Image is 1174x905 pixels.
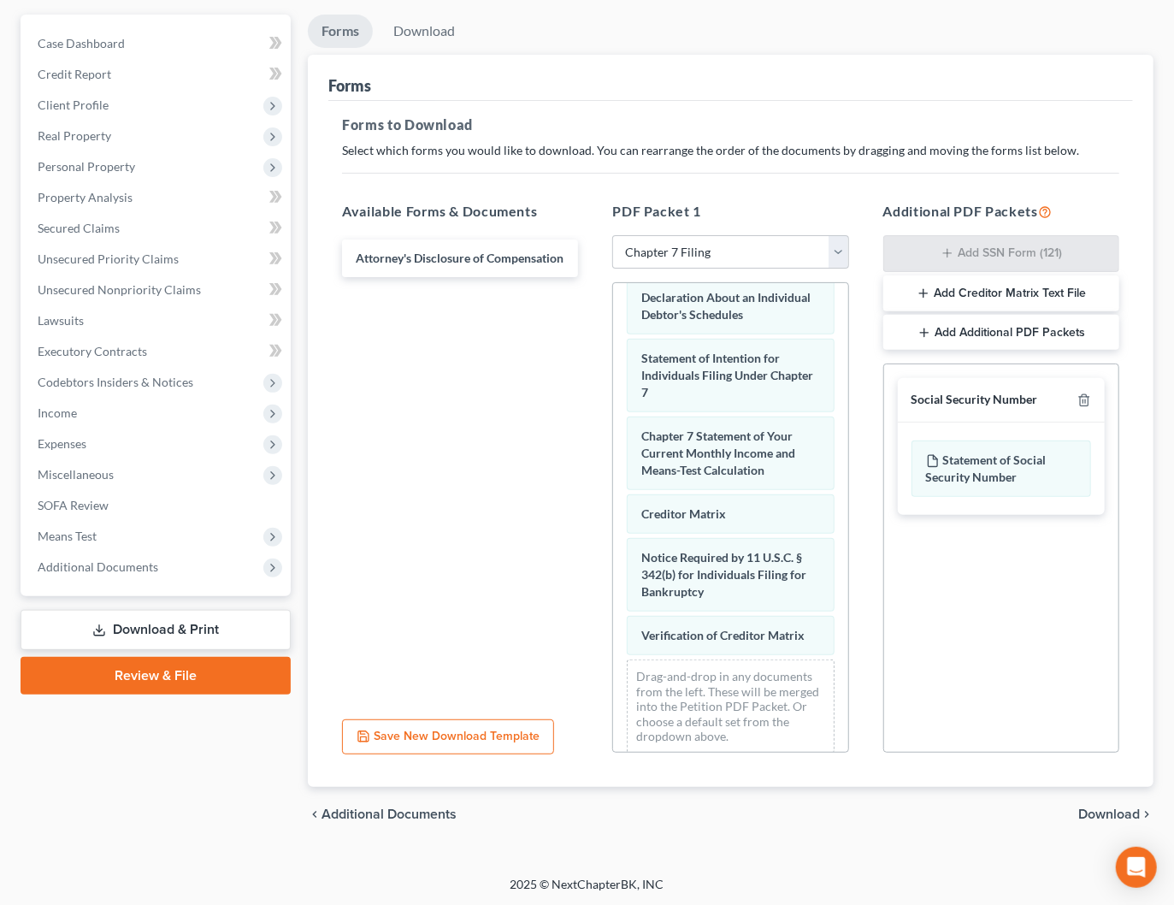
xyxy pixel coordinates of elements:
h5: PDF Packet 1 [612,201,848,222]
span: Credit Report [38,67,111,81]
span: Executory Contracts [38,344,147,358]
div: Drag-and-drop in any documents from the left. These will be merged into the Petition PDF Packet. ... [627,660,834,754]
span: Attorney's Disclosure of Compensation [356,251,563,265]
span: Personal Property [38,159,135,174]
a: Download [380,15,469,48]
span: Download [1078,807,1140,821]
a: Case Dashboard [24,28,291,59]
div: Forms [328,75,371,96]
div: Open Intercom Messenger [1116,847,1157,888]
span: Case Dashboard [38,36,125,50]
span: Secured Claims [38,221,120,235]
button: Save New Download Template [342,719,554,755]
a: Forms [308,15,373,48]
button: Add Creditor Matrix Text File [883,275,1119,311]
a: Credit Report [24,59,291,90]
button: Add SSN Form (121) [883,235,1119,273]
a: chevron_left Additional Documents [308,807,457,821]
span: Additional Documents [322,807,457,821]
span: Unsecured Priority Claims [38,251,179,266]
span: Real Property [38,128,111,143]
a: Secured Claims [24,213,291,244]
h5: Additional PDF Packets [883,201,1119,222]
span: Chapter 7 Statement of Your Current Monthly Income and Means-Test Calculation [641,429,795,477]
i: chevron_right [1140,807,1153,821]
span: Statement of Intention for Individuals Filing Under Chapter 7 [641,351,813,399]
span: Lawsuits [38,313,84,328]
span: Income [38,405,77,420]
h5: Forms to Download [342,115,1119,135]
span: Declaration About an Individual Debtor's Schedules [641,290,811,322]
p: Select which forms you would like to download. You can rearrange the order of the documents by dr... [342,142,1119,159]
button: Download chevron_right [1078,807,1153,821]
span: Miscellaneous [38,467,114,482]
a: Review & File [21,657,291,695]
i: chevron_left [308,807,322,821]
a: Lawsuits [24,305,291,336]
span: Client Profile [38,98,109,112]
span: Additional Documents [38,559,158,574]
span: Means Test [38,529,97,543]
div: Statement of Social Security Number [911,441,1091,497]
span: Expenses [38,436,86,451]
a: Unsecured Nonpriority Claims [24,275,291,305]
button: Add Additional PDF Packets [883,315,1119,351]
a: Property Analysis [24,182,291,213]
h5: Available Forms & Documents [342,201,578,222]
a: Executory Contracts [24,336,291,367]
div: Social Security Number [911,392,1038,408]
a: Unsecured Priority Claims [24,244,291,275]
a: Download & Print [21,610,291,650]
span: Verification of Creditor Matrix [641,628,805,642]
span: Creditor Matrix [641,506,726,521]
span: Notice Required by 11 U.S.C. § 342(b) for Individuals Filing for Bankruptcy [641,550,806,599]
span: Codebtors Insiders & Notices [38,375,193,389]
a: SOFA Review [24,490,291,521]
span: Unsecured Nonpriority Claims [38,282,201,297]
span: SOFA Review [38,498,109,512]
span: Property Analysis [38,190,133,204]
